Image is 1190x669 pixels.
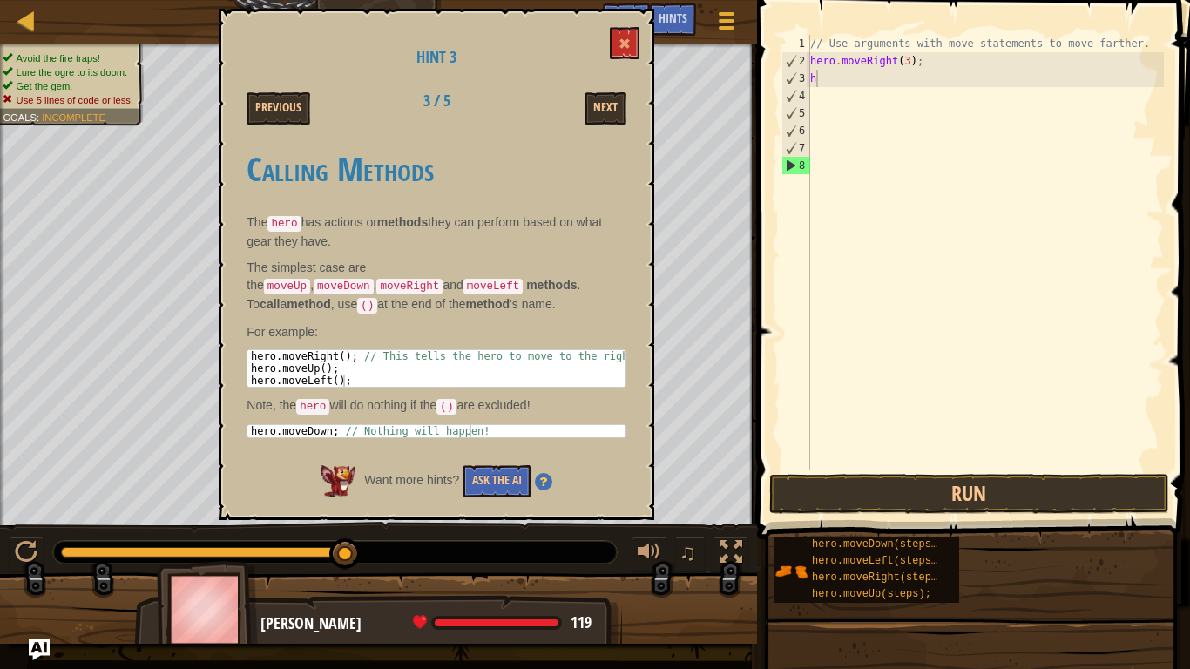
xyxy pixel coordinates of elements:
span: hero.moveUp(steps); [812,588,931,600]
img: thang_avatar_frame.png [157,561,258,658]
img: portrait.png [774,555,808,588]
code: hero [296,399,329,415]
p: The has actions or they can perform based on what gear they have. [247,213,626,250]
button: Next [585,92,626,125]
button: ♫ [675,537,705,572]
button: Show game menu [705,3,748,44]
button: Ask AI [29,639,50,660]
code: moveUp [264,279,310,294]
h1: Calling Methods [247,151,626,187]
code: hero [267,216,301,232]
span: Want more hints? [364,473,459,487]
span: : [37,111,42,123]
strong: method [287,297,331,311]
span: Hints [659,10,687,26]
span: Get the gem. [17,80,73,91]
div: 7 [782,139,810,157]
span: Use 5 lines of code or less. [17,94,133,105]
strong: method [466,297,510,311]
span: Goals [3,111,37,123]
div: 1 [781,35,810,52]
div: 6 [782,122,810,139]
strong: methods [377,215,428,229]
button: Ask the AI [463,465,531,497]
div: [PERSON_NAME] [260,612,605,635]
button: Ask AI [603,3,650,36]
h2: 3 / 5 [382,92,491,110]
li: Lure the ogre to its doom. [3,65,133,79]
span: Hint 3 [416,46,456,68]
code: moveDown [314,279,373,294]
img: AI [321,465,355,497]
span: hero.moveRight(steps); [812,571,950,584]
span: ♫ [679,539,696,565]
button: Previous [247,92,310,125]
li: Avoid the fire traps! [3,51,133,65]
button: Ctrl + P: Play [9,537,44,572]
div: 2 [782,52,810,70]
code: moveLeft [463,279,523,294]
div: health: 119 / 119 [413,615,592,631]
span: Incomplete [42,111,105,123]
span: hero.moveLeft(steps); [812,555,943,567]
strong: methods [526,278,577,292]
span: hero.moveDown(steps); [812,538,943,551]
div: 4 [782,87,810,105]
div: 3 [782,70,810,87]
button: Toggle fullscreen [713,537,748,572]
div: 8 [782,157,810,174]
div: 5 [782,105,810,122]
p: The simplest case are the , , and . To a , use at the end of the 's name. [247,259,626,314]
span: Avoid the fire traps! [17,52,100,64]
span: Lure the ogre to its doom. [17,66,128,78]
span: 119 [571,612,592,633]
strong: call [260,297,280,311]
code: () [357,298,377,314]
button: Adjust volume [632,537,666,572]
code: () [436,399,456,415]
button: Run [769,474,1169,514]
li: Get the gem. [3,79,133,93]
p: For example: [247,323,626,341]
p: Note, the will do nothing if the are excluded! [247,396,626,416]
li: Use 5 lines of code or less. [3,93,133,107]
code: moveRight [376,279,443,294]
img: Hint [535,473,552,490]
